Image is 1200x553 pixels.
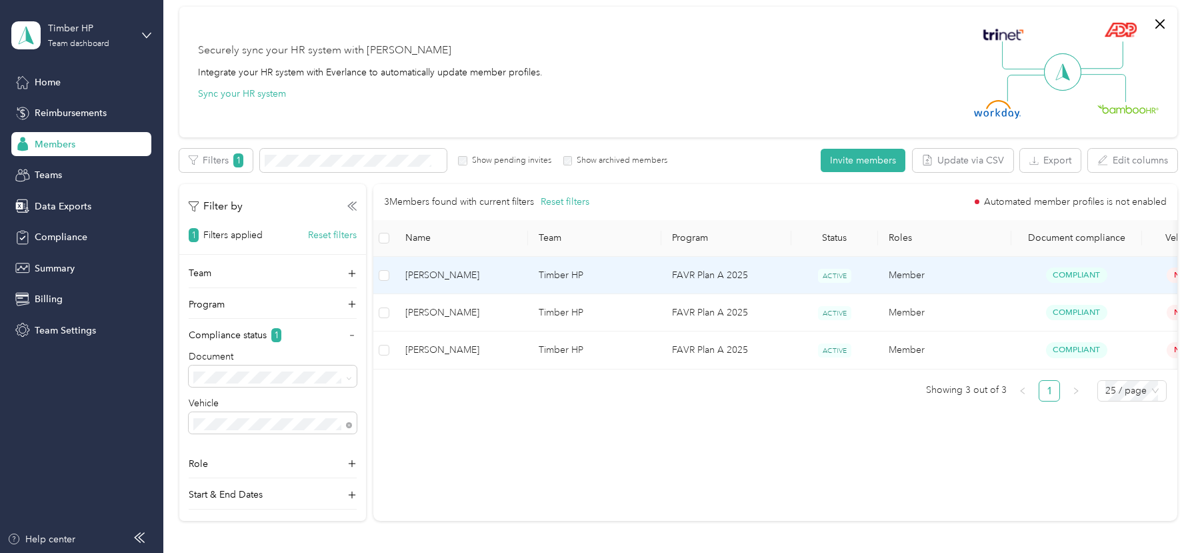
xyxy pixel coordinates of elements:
iframe: Everlance-gr Chat Button Frame [1125,478,1200,553]
span: ACTIVE [818,306,851,320]
p: Vehicle [189,396,357,410]
span: Compliant [1046,305,1107,320]
p: Start & End Dates [189,488,263,502]
td: Timber HP [528,294,661,332]
span: Home [35,75,61,89]
span: Summary [35,261,75,275]
button: Help center [7,532,75,546]
button: Invite members [821,149,905,172]
span: 25 / page [1105,381,1159,401]
img: Workday [974,100,1021,119]
p: Document [189,350,357,364]
td: Kali S. Sipes [395,332,528,369]
p: Role [189,457,208,471]
button: Edit columns [1088,149,1177,172]
p: Filters applied [203,228,263,242]
p: Program [189,298,225,312]
label: Show archived members [572,155,667,167]
li: 1 [1039,380,1060,402]
li: Next Page [1065,380,1087,402]
div: Team dashboard [48,40,109,48]
img: Trinet [980,25,1027,44]
td: FAVR Plan A 2025 [661,332,791,369]
img: Line Left Down [1007,74,1053,101]
div: Document compliance [1022,232,1131,243]
td: Member [878,294,1011,332]
span: Members [35,137,75,151]
p: Filter by [189,198,243,215]
span: Name [405,232,517,243]
th: Program [661,220,791,257]
td: Barrett C. Booth [395,257,528,294]
span: left [1019,387,1027,395]
div: Integrate your HR system with Everlance to automatically update member profiles. [198,65,543,79]
td: FAVR Plan A 2025 [661,294,791,332]
span: 1 [271,328,281,342]
td: Member [878,332,1011,369]
img: Line Left Up [1002,41,1049,70]
span: 1 [233,153,243,167]
img: Line Right Up [1077,41,1123,69]
th: Team [528,220,661,257]
button: Filters1 [179,149,253,172]
li: Previous Page [1012,380,1033,402]
span: right [1072,387,1080,395]
td: Member [878,257,1011,294]
div: Timber HP [48,21,131,35]
th: Roles [878,220,1011,257]
span: Compliant [1046,342,1107,358]
button: Sync your HR system [198,87,286,101]
button: Reset filters [541,195,589,209]
a: 1 [1039,381,1059,401]
td: FAVR Plan A 2025 [661,257,791,294]
p: Team [189,266,211,280]
span: [PERSON_NAME] [405,306,517,320]
img: Line Right Down [1079,74,1126,103]
td: Michael J. Kelty [395,294,528,332]
td: Timber HP [528,257,661,294]
button: Update via CSV [913,149,1013,172]
span: Reimbursements [35,106,107,120]
span: [PERSON_NAME] [405,268,517,283]
span: Data Exports [35,199,91,213]
p: 3 Members found with current filters [384,195,534,209]
p: Compliance status [189,328,267,342]
div: Page Size [1097,380,1167,402]
button: Export [1020,149,1081,172]
span: 1 [189,228,199,242]
span: Compliance [35,230,87,244]
button: left [1012,380,1033,402]
td: Timber HP [528,332,661,369]
label: Show pending invites [467,155,551,167]
span: ACTIVE [818,344,851,358]
span: Teams [35,168,62,182]
th: Name [395,220,528,257]
span: Automated member profiles is not enabled [984,197,1167,207]
span: Billing [35,292,63,306]
button: right [1065,380,1087,402]
div: Securely sync your HR system with [PERSON_NAME] [198,43,451,59]
span: ACTIVE [818,269,851,283]
th: Status [791,220,878,257]
span: [PERSON_NAME] [405,343,517,358]
img: ADP [1104,22,1137,37]
button: Reset filters [308,228,357,242]
img: BambooHR [1097,104,1159,113]
span: Showing 3 out of 3 [926,380,1007,400]
span: Team Settings [35,324,96,338]
span: Compliant [1046,267,1107,283]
